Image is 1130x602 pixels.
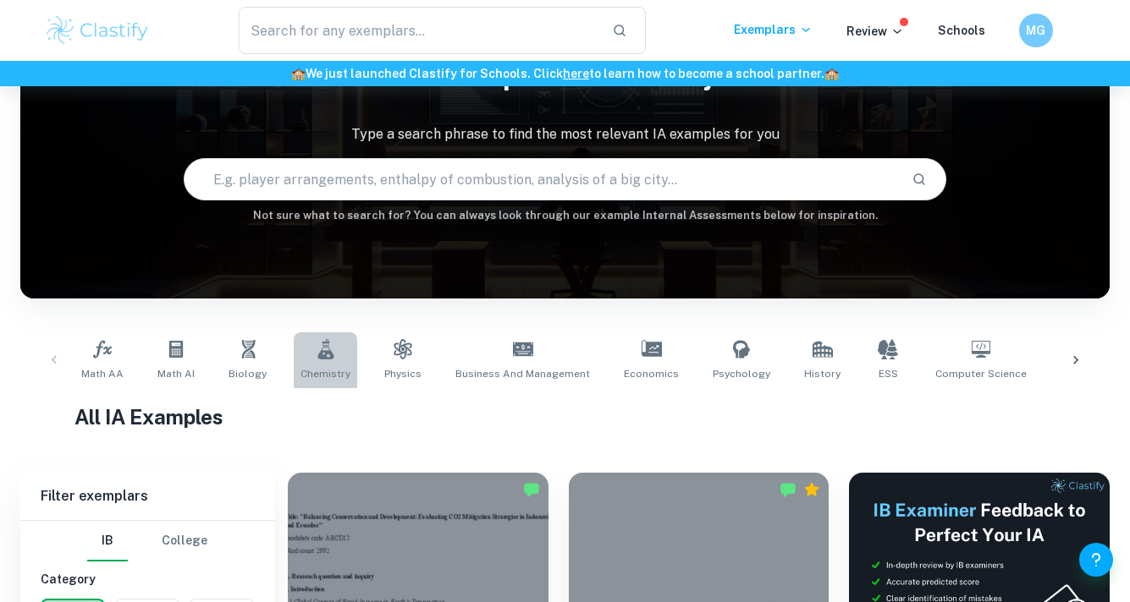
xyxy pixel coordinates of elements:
input: E.g. player arrangements, enthalpy of combustion, analysis of a big city... [185,156,898,203]
span: ESS [879,366,898,381]
p: Type a search phrase to find the most relevant IA examples for you [20,124,1110,145]
button: Search [905,165,934,194]
img: Clastify logo [44,14,152,47]
h6: Category [41,570,254,588]
div: Premium [803,481,820,498]
span: Economics [624,366,679,381]
h6: MG [1026,21,1045,40]
span: Business and Management [455,366,590,381]
button: MG [1019,14,1053,47]
a: Schools [938,24,985,37]
button: Help and Feedback [1079,543,1113,577]
span: 🏫 [824,67,839,80]
span: Chemistry [300,366,350,381]
p: Review [846,22,904,41]
button: College [162,521,207,561]
span: Computer Science [935,366,1027,381]
span: Math AA [81,366,124,381]
span: Psychology [713,366,770,381]
span: History [804,366,841,381]
div: Filter type choice [87,521,207,561]
span: Physics [384,366,422,381]
span: Biology [229,366,267,381]
a: here [563,67,589,80]
img: Marked [523,481,540,498]
h1: All IA Examples [74,402,1055,432]
span: Math AI [157,366,195,381]
h6: Filter exemplars [20,473,274,520]
span: 🏫 [291,67,306,80]
input: Search for any exemplars... [239,7,599,54]
img: Marked [780,481,797,498]
button: IB [87,521,128,561]
p: Exemplars [734,20,813,39]
h6: Not sure what to search for? You can always look through our example Internal Assessments below f... [20,207,1110,224]
h6: We just launched Clastify for Schools. Click to learn how to become a school partner. [3,64,1127,83]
